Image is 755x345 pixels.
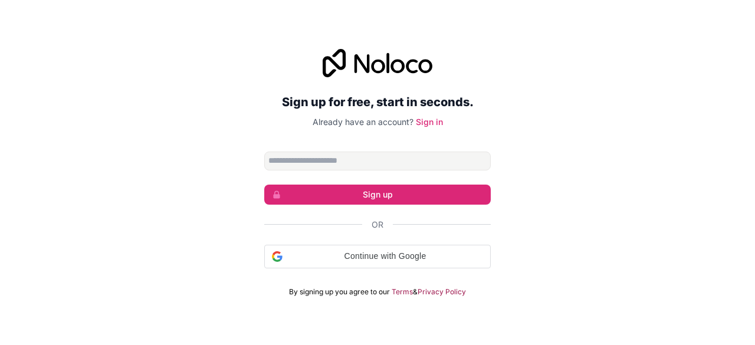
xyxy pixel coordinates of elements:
[372,219,383,231] span: Or
[416,117,443,127] a: Sign in
[264,185,491,205] button: Sign up
[392,287,413,297] a: Terms
[289,287,390,297] span: By signing up you agree to our
[313,117,413,127] span: Already have an account?
[264,245,491,268] div: Continue with Google
[287,250,483,262] span: Continue with Google
[418,287,466,297] a: Privacy Policy
[413,287,418,297] span: &
[264,152,491,170] input: Email address
[264,91,491,113] h2: Sign up for free, start in seconds.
